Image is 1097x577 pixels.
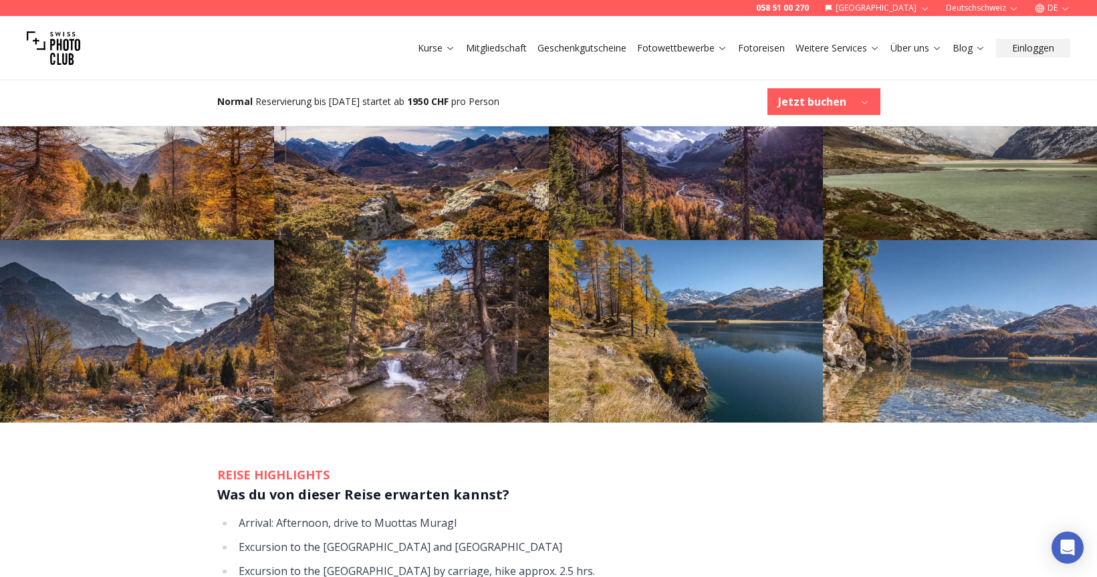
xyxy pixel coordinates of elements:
button: Weitere Services [790,39,885,57]
a: 058 51 00 270 [756,3,809,13]
h2: REISE HIGHLIGHTS [217,465,880,484]
a: Über uns [890,41,942,55]
img: Photo510 [274,240,548,423]
a: Kurse [418,41,455,55]
button: Geschenkgutscheine [532,39,632,57]
b: 1950 CHF [407,95,449,108]
img: Photo506 [274,57,548,240]
img: Photo512 [823,240,1097,423]
span: Reservierung bis [DATE] startet ab [255,95,404,108]
li: Excursion to the [GEOGRAPHIC_DATA] and [GEOGRAPHIC_DATA] [235,538,880,556]
a: Weitere Services [796,41,880,55]
img: Photo511 [549,240,823,423]
a: Fotoreisen [738,41,785,55]
button: Einloggen [996,39,1070,57]
button: Jetzt buchen [767,88,880,115]
button: Fotowettbewerbe [632,39,733,57]
a: Fotowettbewerbe [637,41,727,55]
div: Open Intercom Messenger [1052,532,1084,564]
h3: Was du von dieser Reise erwarten kannst? [217,484,880,505]
button: Blog [947,39,991,57]
img: Swiss photo club [27,21,80,75]
button: Fotoreisen [733,39,790,57]
button: Kurse [412,39,461,57]
button: Über uns [885,39,947,57]
b: Normal [217,95,253,108]
li: Arrival: Afternoon, drive to Muottas Muragl [235,513,880,532]
a: Mitgliedschaft [466,41,527,55]
a: Blog [953,41,985,55]
span: pro Person [451,95,499,108]
b: Jetzt buchen [778,94,846,110]
img: Photo508 [823,57,1097,240]
img: Photo507 [549,57,823,240]
a: Geschenkgutscheine [537,41,626,55]
button: Mitgliedschaft [461,39,532,57]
